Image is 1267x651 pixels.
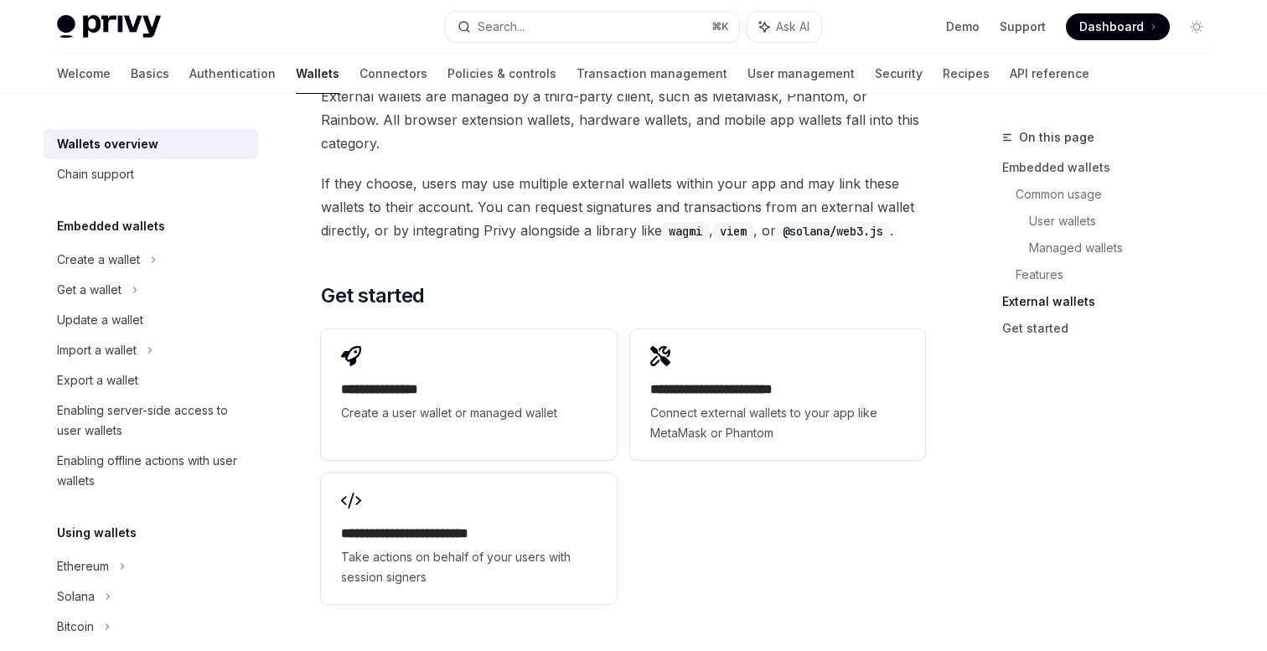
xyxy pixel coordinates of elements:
button: Toggle dark mode [1183,13,1210,40]
a: Connectors [359,54,427,94]
a: Wallets overview [44,129,258,159]
span: On this page [1019,127,1094,147]
a: User wallets [1029,208,1223,235]
a: Features [1016,261,1223,288]
div: Update a wallet [57,310,143,330]
a: Enabling server-side access to user wallets [44,395,258,446]
div: Bitcoin [57,617,94,637]
a: External wallets [1002,288,1223,315]
a: Basics [131,54,169,94]
code: viem [713,222,753,240]
a: Common usage [1016,181,1223,208]
a: User management [747,54,855,94]
button: Search...⌘K [446,12,739,42]
a: Authentication [189,54,276,94]
span: Create a user wallet or managed wallet [341,403,596,423]
div: Ethereum [57,556,109,576]
a: Enabling offline actions with user wallets [44,446,258,496]
div: Wallets overview [57,134,158,154]
a: Security [875,54,923,94]
h5: Embedded wallets [57,216,165,236]
a: Support [1000,18,1046,35]
span: Get started [321,282,424,309]
div: Enabling offline actions with user wallets [57,451,248,491]
a: Welcome [57,54,111,94]
a: Chain support [44,159,258,189]
h5: Using wallets [57,523,137,543]
code: @solana/web3.js [776,222,890,240]
span: If they choose, users may use multiple external wallets within your app and may link these wallet... [321,172,925,242]
a: Policies & controls [447,54,556,94]
code: wagmi [662,222,709,240]
div: Enabling server-side access to user wallets [57,400,248,441]
div: Create a wallet [57,250,140,270]
span: Ask AI [776,18,809,35]
div: Solana [57,586,95,607]
span: ⌘ K [711,20,729,34]
a: Transaction management [577,54,727,94]
div: Get a wallet [57,280,122,300]
div: Search... [478,17,525,37]
a: API reference [1010,54,1089,94]
span: Dashboard [1079,18,1144,35]
button: Ask AI [747,12,821,42]
a: Embedded wallets [1002,154,1223,181]
a: Recipes [943,54,990,94]
a: Get started [1002,315,1223,342]
a: Demo [946,18,980,35]
span: External wallets are managed by a third-party client, such as MetaMask, Phantom, or Rainbow. All ... [321,85,925,155]
span: Take actions on behalf of your users with session signers [341,547,596,587]
a: Dashboard [1066,13,1170,40]
a: Managed wallets [1029,235,1223,261]
a: Update a wallet [44,305,258,335]
div: Export a wallet [57,370,138,390]
div: Import a wallet [57,340,137,360]
a: Wallets [296,54,339,94]
img: light logo [57,15,161,39]
div: Chain support [57,164,134,184]
span: Connect external wallets to your app like MetaMask or Phantom [650,403,905,443]
a: Export a wallet [44,365,258,395]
